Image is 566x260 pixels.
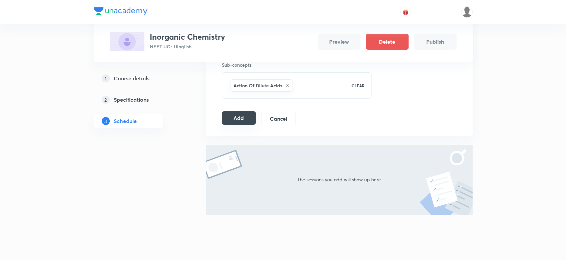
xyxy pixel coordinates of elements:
[150,32,225,42] h3: Inorganic Chemistry
[206,149,243,179] img: modEmptyLeft.svg
[352,83,365,89] p: CLEAR
[94,93,184,106] a: 2Specifications
[233,82,282,89] h6: Action Of Dilute Acids
[150,43,225,50] p: NEET UG • Hinglish
[102,96,110,104] p: 2
[461,6,473,18] img: Shahrukh Ansari
[261,112,296,125] button: Cancel
[414,34,457,50] button: Publish
[102,117,110,125] p: 3
[222,111,256,125] button: Add
[110,32,144,51] img: 93490C48-56E6-4978-822E-2D14392F4BA0_plus.png
[102,74,110,82] p: 1
[420,145,473,215] img: modEmptyRight.svg
[318,34,361,50] button: Preview
[94,72,184,85] a: 1Course details
[94,7,147,17] a: Company Logo
[94,7,147,15] img: Company Logo
[206,176,473,183] p: The sessions you add will show up here
[403,9,409,15] img: avatar
[114,74,149,82] h5: Course details
[114,96,149,104] h5: Specifications
[222,61,372,68] h6: Sub-concepts
[366,34,409,50] button: Delete
[400,7,411,17] button: avatar
[114,117,137,125] h5: Schedule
